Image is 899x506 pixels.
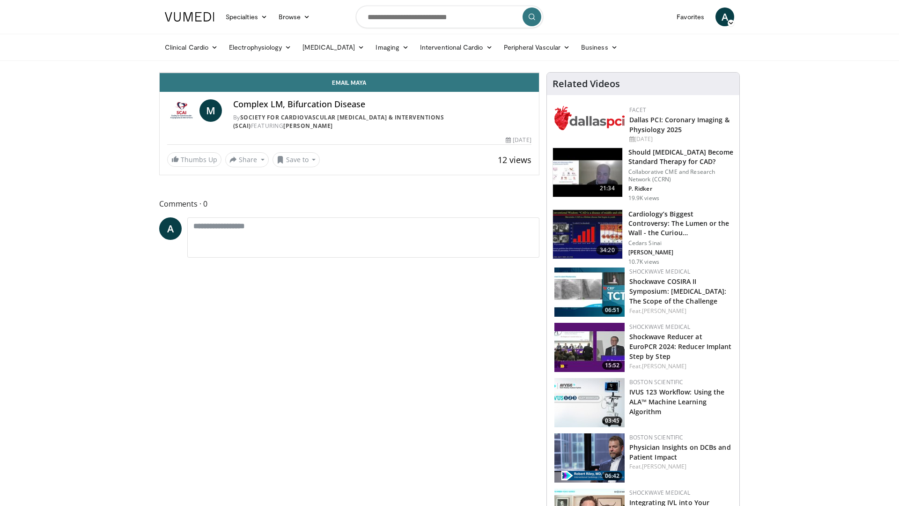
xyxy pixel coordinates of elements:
[628,194,659,202] p: 19.9K views
[554,433,625,483] img: 3d4c4166-a96d-499e-9f9b-63b7ac983da6.png.150x105_q85_crop-smart_upscale.png
[628,168,734,183] p: Collaborative CME and Research Network (CCRN)
[554,106,625,130] img: 939357b5-304e-4393-95de-08c51a3c5e2a.png.150x105_q85_autocrop_double_scale_upscale_version-0.2.png
[554,268,625,317] a: 06:51
[629,362,732,371] div: Feat.
[628,209,734,238] h3: Cardiology’s Biggest Controversy: The Lumen or the Wall - the Curiou…
[628,148,734,166] h3: Should [MEDICAL_DATA] Become Standard Therapy for CAD?
[167,152,221,167] a: Thumbs Up
[554,323,625,372] a: 15:52
[233,99,531,110] h4: Complex LM, Bifurcation Disease
[554,268,625,317] img: c35ce14a-3a80-4fd3-b91e-c59d4b4f33e6.150x105_q85_crop-smart_upscale.jpg
[628,239,734,247] p: Cedars Sinai
[602,306,622,314] span: 06:51
[498,154,531,165] span: 12 views
[671,7,710,26] a: Favorites
[553,210,622,259] img: d453240d-5894-4336-be61-abca2891f366.150x105_q85_crop-smart_upscale.jpg
[642,307,686,315] a: [PERSON_NAME]
[498,38,575,57] a: Peripheral Vascular
[554,378,625,427] a: 03:45
[575,38,623,57] a: Business
[553,148,622,197] img: eb63832d-2f75-457d-8c1a-bbdc90eb409c.150x105_q85_crop-smart_upscale.jpg
[629,433,684,441] a: Boston Scientific
[553,148,734,202] a: 21:34 Should [MEDICAL_DATA] Become Standard Therapy for CAD? Collaborative CME and Research Netwo...
[629,443,731,461] a: Physician Insights on DCBs and Patient Impact
[628,258,659,266] p: 10.7K views
[159,217,182,240] a: A
[629,323,691,331] a: Shockwave Medical
[220,7,273,26] a: Specialties
[297,38,370,57] a: [MEDICAL_DATA]
[554,323,625,372] img: fadbcca3-3c72-4f96-a40d-f2c885e80660.150x105_q85_crop-smart_upscale.jpg
[223,38,297,57] a: Electrophysiology
[629,115,730,134] a: Dallas PCI: Coronary Imaging & Physiology 2025
[553,209,734,266] a: 34:20 Cardiology’s Biggest Controversy: The Lumen or the Wall - the Curiou… Cedars Sinai [PERSON_...
[165,12,214,22] img: VuMedi Logo
[167,99,196,122] img: Society for Cardiovascular Angiography & Interventions (SCAI)
[199,99,222,122] a: M
[159,198,539,210] span: Comments 0
[283,122,333,130] a: [PERSON_NAME]
[629,106,647,114] a: FACET
[629,277,727,305] a: Shockwave COSIRA II Symposium: [MEDICAL_DATA]: The Scope of the Challenge
[642,462,686,470] a: [PERSON_NAME]
[554,433,625,483] a: 06:42
[225,152,269,167] button: Share
[629,462,732,471] div: Feat.
[506,136,531,144] div: [DATE]
[602,417,622,425] span: 03:45
[160,73,539,92] a: Email Maya
[553,78,620,89] h4: Related Videos
[715,7,734,26] a: A
[629,489,691,497] a: Shockwave Medical
[629,268,691,275] a: Shockwave Medical
[629,307,732,315] div: Feat.
[596,246,619,255] span: 34:20
[628,249,734,256] p: [PERSON_NAME]
[629,387,725,416] a: IVUS 123 Workflow: Using the ALA™ Machine Learning Algorithm
[602,361,622,370] span: 15:52
[642,362,686,370] a: [PERSON_NAME]
[629,135,732,143] div: [DATE]
[233,113,531,130] div: By FEATURING
[629,378,684,386] a: Boston Scientific
[596,184,619,193] span: 21:34
[629,332,732,361] a: Shockwave Reducer at EuroPCR 2024: Reducer Implant Step by Step
[414,38,498,57] a: Interventional Cardio
[628,185,734,193] p: P. Ridker
[602,472,622,480] span: 06:42
[554,378,625,427] img: a66c217a-745f-4867-a66f-0c610c99ad03.150x105_q85_crop-smart_upscale.jpg
[273,7,316,26] a: Browse
[356,6,543,28] input: Search topics, interventions
[233,113,444,130] a: Society for Cardiovascular [MEDICAL_DATA] & Interventions (SCAI)
[159,38,223,57] a: Clinical Cardio
[370,38,414,57] a: Imaging
[273,152,320,167] button: Save to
